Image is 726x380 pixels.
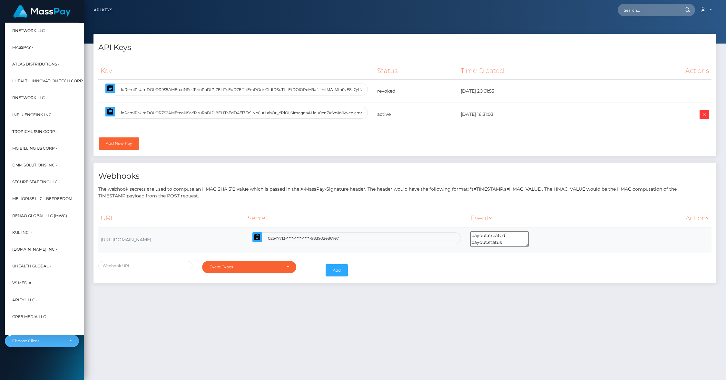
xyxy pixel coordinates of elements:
span: I HEALTH INNOVATION TECH CORP - [12,77,85,85]
img: MassPay Logo [13,5,71,18]
span: UHealth Global - [12,262,51,270]
span: Cre8 Media LLC - [12,312,49,321]
span: rNetwork LLC - [12,94,47,102]
th: Secret [245,209,468,227]
p: The webhook secrets are used to compute an HMAC SHA 512 value which is passed in the X-MassPay-Si... [98,186,711,199]
span: Gold4Players LLC - [12,329,55,338]
th: Status [375,62,458,80]
td: [DATE] 20:01:53 [458,80,618,103]
span: Meliorise LLC - BEfreedom [12,195,72,203]
button: Choose Client [5,335,79,347]
input: Search... [618,4,678,16]
button: Add [326,264,348,276]
td: revoked [375,80,458,103]
div: Choose Client [12,338,64,344]
td: [URL][DOMAIN_NAME] [98,227,245,253]
span: Kul Inc. - [12,228,32,237]
textarea: payout.created payout.status [470,231,529,247]
td: active [375,103,458,126]
button: Event Types [202,261,296,273]
span: VS Media - [12,279,34,287]
span: MG Billing US Corp - [12,144,57,153]
span: Arieyl LLC - [12,295,38,304]
span: Secure Staffing LLC - [12,178,60,186]
span: [DOMAIN_NAME] INC - [12,245,57,254]
th: URL [98,209,245,227]
span: Renao Global LLC (MWC) - [12,211,70,220]
a: Add New Key [99,137,139,150]
input: Webhook URL [98,261,192,270]
td: [DATE] 16:31:03 [458,103,618,126]
span: MassPay - [12,43,34,51]
h4: Webhooks [98,171,711,182]
th: Actions [636,209,711,227]
span: InfluenceInk Inc - [12,110,54,119]
span: DMM Solutions Inc - [12,161,57,169]
a: API Keys [94,3,112,17]
h4: API Keys [98,42,711,53]
th: Key [98,62,375,80]
th: Events [468,209,636,227]
th: Actions [617,62,711,80]
th: Time Created [458,62,618,80]
div: Event Types [210,265,281,270]
span: RNetwork LLC - [12,26,47,35]
span: Tropical Sun Corp - [12,127,58,135]
span: Atlas Distributions - [12,60,60,68]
